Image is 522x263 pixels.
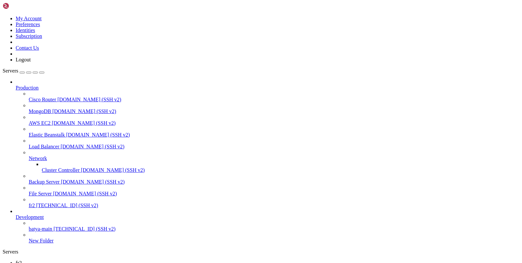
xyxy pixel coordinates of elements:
li: Backup Server [DOMAIN_NAME] (SSH v2) [29,173,519,185]
span: Load Balancer [29,144,59,149]
span: [DOMAIN_NAME] (SSH v2) [61,179,125,185]
span: [DOMAIN_NAME] (SSH v2) [52,108,116,114]
li: AWS EC2 [DOMAIN_NAME] (SSH v2) [29,114,519,126]
span: Network [29,156,47,161]
a: Load Balancer [DOMAIN_NAME] (SSH v2) [29,144,519,150]
a: Servers [3,68,44,74]
span: [TECHNICAL_ID] (SSH v2) [36,203,98,208]
li: Network [29,150,519,173]
a: Identities [16,27,35,33]
span: Production [16,85,38,90]
a: Contact Us [16,45,39,51]
a: Cluster Controller [DOMAIN_NAME] (SSH v2) [42,167,519,173]
span: [DOMAIN_NAME] (SSH v2) [66,132,130,138]
li: Elastic Beanstalk [DOMAIN_NAME] (SSH v2) [29,126,519,138]
a: MongoDB [DOMAIN_NAME] (SSH v2) [29,108,519,114]
li: Cluster Controller [DOMAIN_NAME] (SSH v2) [42,161,519,173]
img: Shellngn [3,3,40,9]
div: Servers [3,249,519,255]
a: Production [16,85,519,91]
a: Development [16,214,519,220]
li: MongoDB [DOMAIN_NAME] (SSH v2) [29,103,519,114]
a: Subscription [16,33,42,39]
a: New Folder [29,238,519,244]
span: New Folder [29,238,54,243]
li: Cisco Router [DOMAIN_NAME] (SSH v2) [29,91,519,103]
span: File Server [29,191,52,196]
span: [DOMAIN_NAME] (SSH v2) [61,144,125,149]
span: Elastic Beanstalk [29,132,65,138]
span: Backup Server [29,179,60,185]
a: Preferences [16,22,40,27]
span: [DOMAIN_NAME] (SSH v2) [53,191,117,196]
span: AWS EC2 [29,120,51,126]
span: [DOMAIN_NAME] (SSH v2) [57,97,121,102]
a: Elastic Beanstalk [DOMAIN_NAME] (SSH v2) [29,132,519,138]
span: fr2 [29,203,35,208]
span: Cisco Router [29,97,56,102]
span: batya-main [29,226,52,232]
a: File Server [DOMAIN_NAME] (SSH v2) [29,191,519,197]
span: [TECHNICAL_ID] (SSH v2) [54,226,115,232]
li: batya-main [TECHNICAL_ID] (SSH v2) [29,220,519,232]
a: batya-main [TECHNICAL_ID] (SSH v2) [29,226,519,232]
a: fr2 [TECHNICAL_ID] (SSH v2) [29,203,519,208]
li: Load Balancer [DOMAIN_NAME] (SSH v2) [29,138,519,150]
li: File Server [DOMAIN_NAME] (SSH v2) [29,185,519,197]
li: New Folder [29,232,519,244]
span: Servers [3,68,18,74]
a: Backup Server [DOMAIN_NAME] (SSH v2) [29,179,519,185]
a: AWS EC2 [DOMAIN_NAME] (SSH v2) [29,120,519,126]
span: [DOMAIN_NAME] (SSH v2) [52,120,116,126]
a: My Account [16,16,42,21]
li: Production [16,79,519,208]
a: Cisco Router [DOMAIN_NAME] (SSH v2) [29,97,519,103]
span: Development [16,214,44,220]
span: MongoDB [29,108,51,114]
span: [DOMAIN_NAME] (SSH v2) [81,167,145,173]
li: fr2 [TECHNICAL_ID] (SSH v2) [29,197,519,208]
a: Logout [16,57,31,62]
li: Development [16,208,519,244]
a: Network [29,156,519,161]
span: Cluster Controller [42,167,80,173]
